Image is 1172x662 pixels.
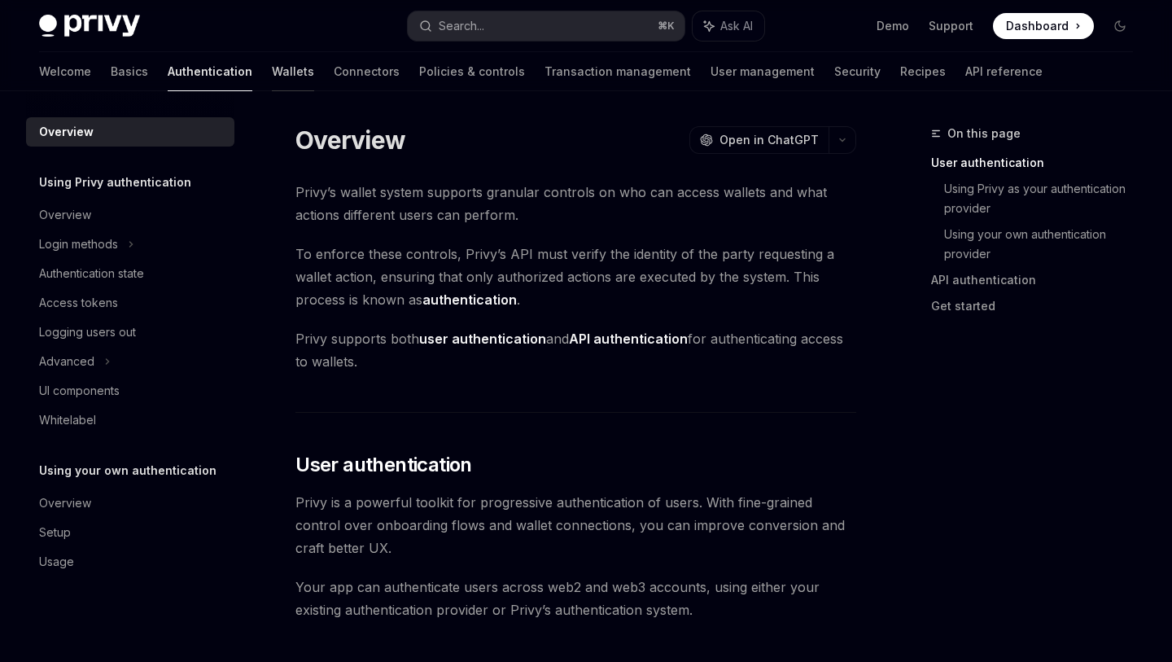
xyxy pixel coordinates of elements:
[929,18,973,34] a: Support
[39,322,136,342] div: Logging users out
[26,547,234,577] a: Usage
[26,318,234,347] a: Logging users out
[295,576,856,621] span: Your app can authenticate users across web2 and web3 accounts, using either your existing authent...
[26,288,234,318] a: Access tokens
[26,259,234,288] a: Authentication state
[111,52,148,91] a: Basics
[39,122,94,142] div: Overview
[944,176,1146,221] a: Using Privy as your authentication provider
[711,52,815,91] a: User management
[39,15,140,37] img: dark logo
[39,381,120,401] div: UI components
[26,376,234,406] a: UI components
[168,52,252,91] a: Authentication
[272,52,314,91] a: Wallets
[295,125,405,155] h1: Overview
[26,117,234,147] a: Overview
[658,20,675,33] span: ⌘ K
[295,491,856,559] span: Privy is a powerful toolkit for progressive authentication of users. With fine-grained control ov...
[39,352,94,371] div: Advanced
[39,293,118,313] div: Access tokens
[965,52,1043,91] a: API reference
[39,410,96,430] div: Whitelabel
[719,132,819,148] span: Open in ChatGPT
[39,552,74,572] div: Usage
[26,406,234,435] a: Whitelabel
[295,452,472,478] span: User authentication
[295,327,856,373] span: Privy supports both and for authenticating access to wallets.
[544,52,691,91] a: Transaction management
[295,243,856,311] span: To enforce these controls, Privy’s API must verify the identity of the party requesting a wallet ...
[39,461,216,480] h5: Using your own authentication
[26,200,234,230] a: Overview
[877,18,909,34] a: Demo
[39,173,191,192] h5: Using Privy authentication
[689,126,829,154] button: Open in ChatGPT
[993,13,1094,39] a: Dashboard
[419,52,525,91] a: Policies & controls
[39,523,71,542] div: Setup
[39,52,91,91] a: Welcome
[834,52,881,91] a: Security
[39,235,118,254] div: Login methods
[419,331,546,347] strong: user authentication
[39,205,91,225] div: Overview
[39,493,91,513] div: Overview
[931,293,1146,319] a: Get started
[295,181,856,226] span: Privy’s wallet system supports granular controls on who can access wallets and what actions diffe...
[931,150,1146,176] a: User authentication
[439,16,484,36] div: Search...
[569,331,688,347] strong: API authentication
[947,124,1021,143] span: On this page
[931,267,1146,293] a: API authentication
[26,489,234,518] a: Overview
[334,52,400,91] a: Connectors
[39,264,144,283] div: Authentication state
[900,52,946,91] a: Recipes
[1006,18,1069,34] span: Dashboard
[1107,13,1133,39] button: Toggle dark mode
[693,11,764,41] button: Ask AI
[720,18,753,34] span: Ask AI
[26,518,234,547] a: Setup
[422,292,517,308] strong: authentication
[408,11,684,41] button: Search...⌘K
[944,221,1146,267] a: Using your own authentication provider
